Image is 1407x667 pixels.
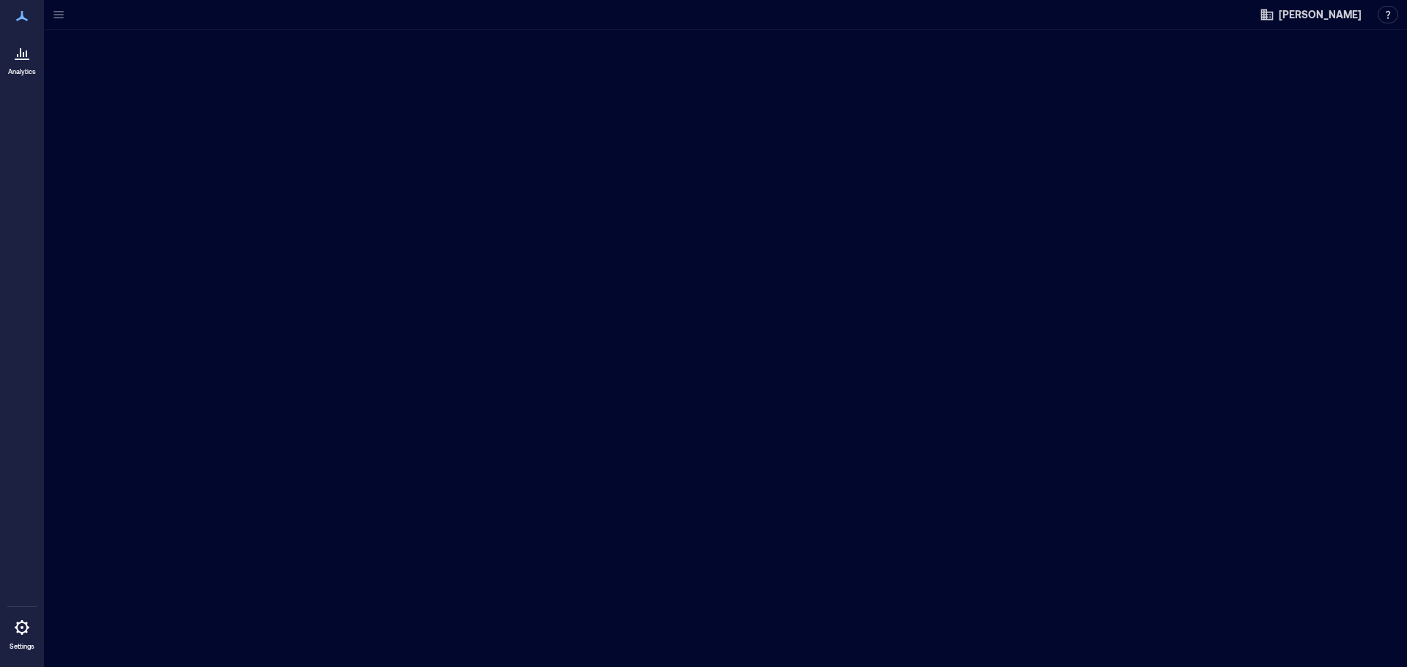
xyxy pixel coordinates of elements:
p: Analytics [8,67,36,76]
span: [PERSON_NAME] [1279,7,1362,22]
button: [PERSON_NAME] [1255,3,1366,26]
a: Settings [4,610,40,655]
p: Settings [10,642,34,651]
a: Analytics [4,35,40,81]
